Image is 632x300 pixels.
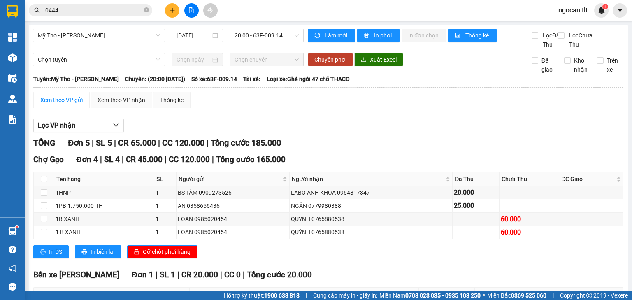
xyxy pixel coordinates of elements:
[552,5,594,15] span: ngocan.tlt
[9,246,16,253] span: question-circle
[8,33,17,42] img: dashboard-icon
[291,228,451,237] div: QUỲNH 0765880538
[54,172,154,186] th: Tên hàng
[160,270,175,279] span: SL 1
[308,29,355,42] button: syncLàm mới
[178,188,288,197] div: BS TÂM 0909273526
[177,31,210,40] input: 14/09/2025
[8,227,17,235] img: warehouse-icon
[487,291,546,300] span: Miền Bắc
[402,29,446,42] button: In đơn chọn
[220,270,222,279] span: |
[7,5,18,18] img: logo-vxr
[169,155,210,164] span: CC 120.000
[45,6,142,15] input: Tìm tên, số ĐT hoặc mã đơn
[81,249,87,256] span: printer
[448,29,497,42] button: bar-chartThống kê
[40,249,46,256] span: printer
[49,247,62,256] span: In DS
[113,122,119,128] span: down
[178,228,288,237] div: LOAN 0985020454
[325,31,349,40] span: Làm mới
[8,53,17,62] img: warehouse-icon
[126,155,163,164] span: CR 45.000
[8,74,17,83] img: warehouse-icon
[243,74,260,84] span: Tài xế:
[122,155,124,164] span: |
[38,39,150,53] text: CGTLT1409250083
[306,291,307,300] span: |
[455,33,462,39] span: bar-chart
[370,55,397,64] span: Xuất Excel
[9,283,16,291] span: message
[308,53,353,66] button: Chuyển phơi
[33,138,56,148] span: TỔNG
[134,249,139,256] span: unlock
[224,291,300,300] span: Hỗ trợ kỹ thuật:
[179,174,281,184] span: Người gửi
[216,155,286,164] span: Tổng cước 165.000
[154,172,177,186] th: SL
[118,138,156,148] span: CR 65.000
[291,188,451,197] div: LABO ANH KHOA 0964817347
[165,155,167,164] span: |
[207,138,209,148] span: |
[38,29,160,42] span: Mỹ Tho - Hồ Chí Minh
[553,291,554,300] span: |
[33,119,124,132] button: Lọc VP nhận
[405,292,481,299] strong: 0708 023 035 - 0935 103 250
[91,247,114,256] span: In biên lai
[602,4,608,9] sup: 1
[114,138,116,148] span: |
[68,138,90,148] span: Đơn 5
[501,227,558,237] div: 60.000
[207,7,213,13] span: aim
[100,155,102,164] span: |
[156,228,175,237] div: 1
[604,56,624,74] span: Trên xe
[127,245,197,258] button: unlockGỡ chốt phơi hàng
[178,201,288,210] div: AN 0358656436
[9,264,16,272] span: notification
[156,270,158,279] span: |
[361,57,367,63] span: download
[604,4,606,9] span: 1
[357,29,400,42] button: printerIn phơi
[235,29,299,42] span: 20:00 - 63F-009.14
[156,214,175,223] div: 1
[5,59,183,81] div: Chợ Gạo
[616,7,624,14] span: caret-down
[56,188,153,197] div: 1HNP
[33,76,119,82] b: Tuyến: Mỹ Tho - [PERSON_NAME]
[104,155,120,164] span: SL 4
[125,74,185,84] span: Chuyến: (20:00 [DATE])
[374,31,393,40] span: In phơi
[143,247,191,256] span: Gỡ chốt phơi hàng
[144,7,149,14] span: close-circle
[33,155,64,164] span: Chợ Gạo
[294,290,410,299] span: Người nhận
[38,120,75,130] span: Lọc VP nhận
[511,292,546,299] strong: 0369 525 060
[75,245,121,258] button: printerIn biên lai
[314,33,321,39] span: sync
[571,56,591,74] span: Kho nhận
[539,31,561,49] span: Lọc Đã Thu
[177,55,210,64] input: Chọn ngày
[40,95,83,105] div: Xem theo VP gửi
[56,228,153,237] div: 1 B XANH
[364,33,371,39] span: printer
[8,115,17,124] img: solution-icon
[613,3,627,18] button: caret-down
[158,138,160,148] span: |
[165,3,179,18] button: plus
[178,214,288,223] div: LOAN 0985020454
[566,31,597,49] span: Lọc Chưa Thu
[224,270,241,279] span: CC 0
[501,214,558,224] div: 60.000
[292,174,444,184] span: Người nhận
[16,226,18,228] sup: 1
[56,214,153,223] div: 1B XANH
[184,3,199,18] button: file-add
[235,53,299,66] span: Chọn chuyến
